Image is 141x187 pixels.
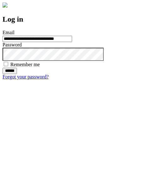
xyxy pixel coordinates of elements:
label: Password [3,42,22,47]
a: Forgot your password? [3,74,49,79]
h2: Log in [3,15,138,24]
label: Email [3,30,14,35]
img: logo-4e3dc11c47720685a147b03b5a06dd966a58ff35d612b21f08c02c0306f2b779.png [3,3,8,8]
label: Remember me [10,62,40,67]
